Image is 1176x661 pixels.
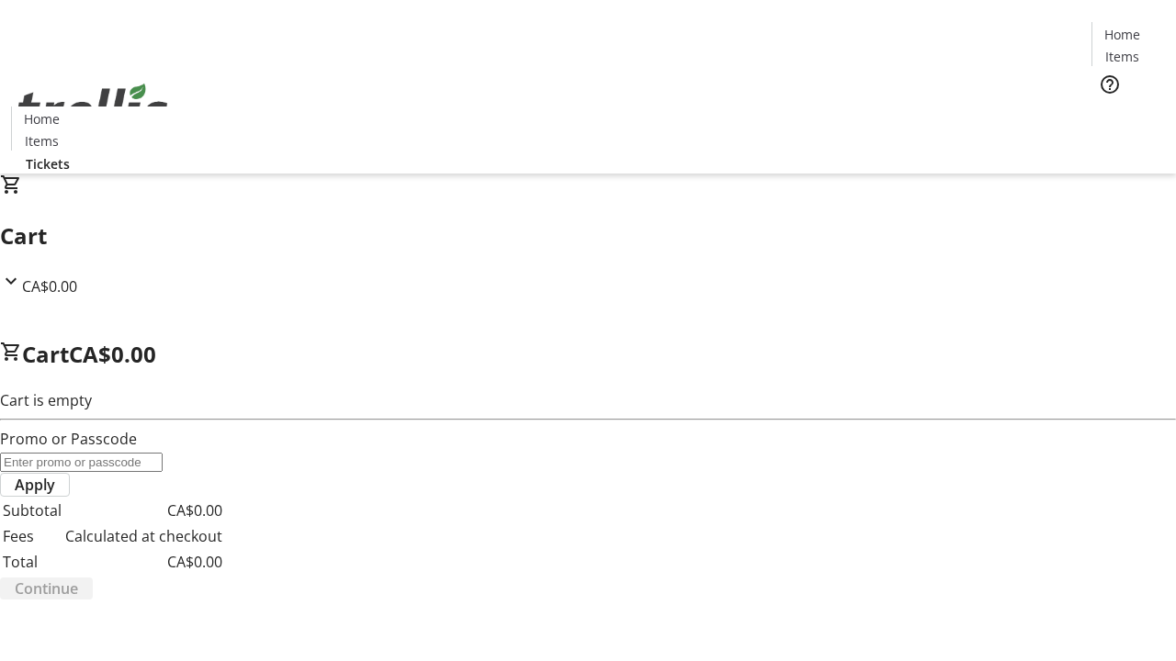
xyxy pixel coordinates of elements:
[64,524,223,548] td: Calculated at checkout
[2,550,62,574] td: Total
[25,131,59,151] span: Items
[12,109,71,129] a: Home
[2,499,62,522] td: Subtotal
[24,109,60,129] span: Home
[12,131,71,151] a: Items
[1105,47,1139,66] span: Items
[1106,106,1150,126] span: Tickets
[1092,47,1151,66] a: Items
[1092,25,1151,44] a: Home
[11,63,175,155] img: Orient E2E Organization d0hUur2g40's Logo
[2,524,62,548] td: Fees
[22,276,77,297] span: CA$0.00
[15,474,55,496] span: Apply
[11,154,85,174] a: Tickets
[1091,106,1165,126] a: Tickets
[64,499,223,522] td: CA$0.00
[64,550,223,574] td: CA$0.00
[69,339,156,369] span: CA$0.00
[1104,25,1140,44] span: Home
[1091,66,1128,103] button: Help
[26,154,70,174] span: Tickets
